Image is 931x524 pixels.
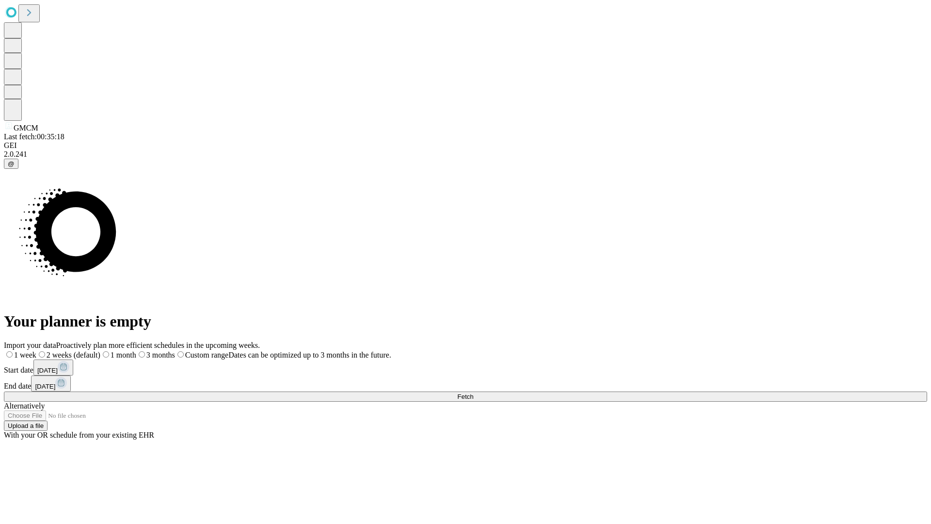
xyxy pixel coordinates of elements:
[4,392,927,402] button: Fetch
[31,376,71,392] button: [DATE]
[228,351,391,359] span: Dates can be optimized up to 3 months in the future.
[4,150,927,159] div: 2.0.241
[4,431,154,439] span: With your OR schedule from your existing EHR
[139,351,145,358] input: 3 months
[111,351,136,359] span: 1 month
[4,360,927,376] div: Start date
[4,132,64,141] span: Last fetch: 00:35:18
[146,351,175,359] span: 3 months
[4,312,927,330] h1: Your planner is empty
[39,351,45,358] input: 2 weeks (default)
[177,351,184,358] input: Custom rangeDates can be optimized up to 3 months in the future.
[4,376,927,392] div: End date
[6,351,13,358] input: 1 week
[4,421,48,431] button: Upload a file
[4,159,18,169] button: @
[33,360,73,376] button: [DATE]
[14,124,38,132] span: GMCM
[37,367,58,374] span: [DATE]
[4,402,45,410] span: Alternatively
[35,383,55,390] span: [DATE]
[8,160,15,167] span: @
[103,351,109,358] input: 1 month
[4,341,56,349] span: Import your data
[185,351,228,359] span: Custom range
[47,351,100,359] span: 2 weeks (default)
[457,393,473,400] span: Fetch
[56,341,260,349] span: Proactively plan more efficient schedules in the upcoming weeks.
[4,141,927,150] div: GEI
[14,351,36,359] span: 1 week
